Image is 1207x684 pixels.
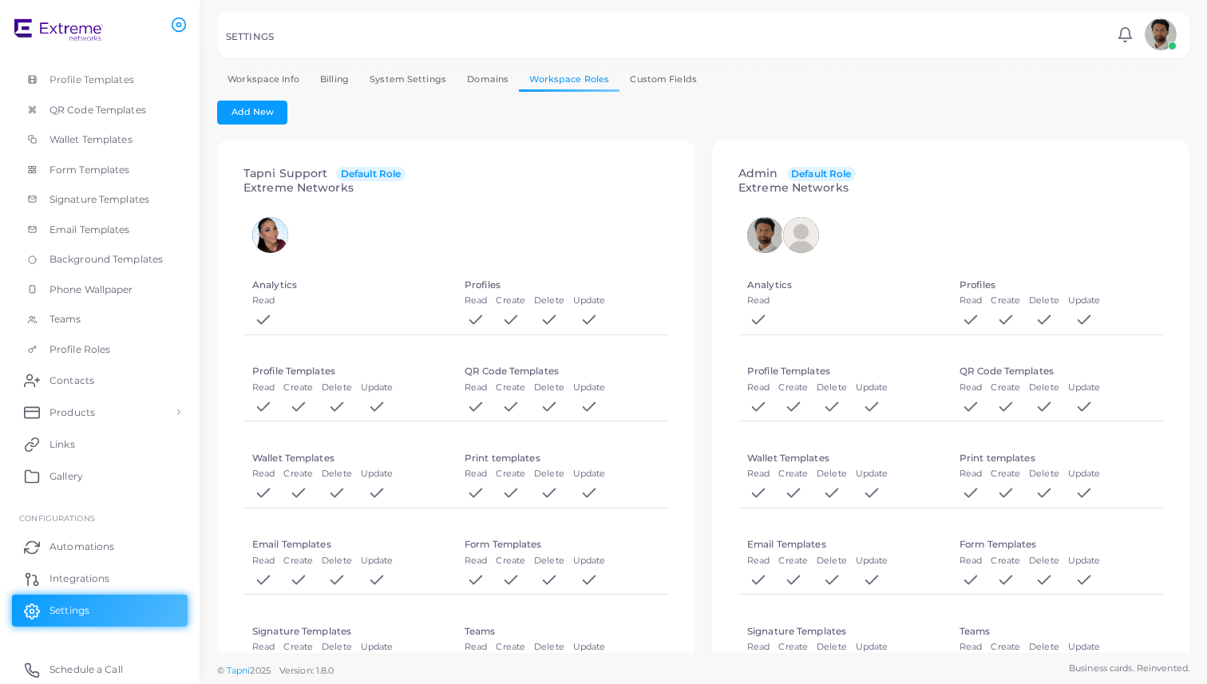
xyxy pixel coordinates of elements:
[1068,641,1101,654] label: Update
[359,68,457,91] a: System Settings
[252,382,275,394] label: Read
[283,468,313,480] label: Create
[960,279,995,291] h5: Profiles
[534,382,564,394] label: Delete
[573,555,606,567] label: Update
[283,641,313,654] label: Create
[573,295,606,307] label: Update
[49,252,163,267] span: Background Templates
[12,304,188,334] a: Teams
[49,662,123,677] span: Schedule a Call
[49,374,94,388] span: Contacts
[14,15,103,45] a: logo
[12,215,188,245] a: Email Templates
[534,295,564,307] label: Delete
[817,382,847,394] label: Delete
[960,366,1054,377] h5: QR Code Templates
[960,295,982,307] label: Read
[12,35,188,65] a: Profiles
[279,665,334,676] span: Version: 1.8.0
[496,555,525,567] label: Create
[19,513,95,523] span: Configurations
[49,312,81,326] span: Teams
[49,132,133,147] span: Wallet Templates
[496,382,525,394] label: Create
[991,641,1020,654] label: Create
[49,163,130,177] span: Form Templates
[12,95,188,125] a: QR Code Templates
[12,244,188,275] a: Background Templates
[226,31,274,42] h5: SETTINGS
[217,664,334,678] span: ©
[252,626,351,637] h5: Signature Templates
[49,73,134,87] span: Profile Templates
[243,180,354,195] span: Extreme Networks
[817,641,847,654] label: Delete
[283,555,313,567] label: Create
[747,217,783,253] img: avatar
[747,539,826,550] h5: Email Templates
[747,382,770,394] label: Read
[817,555,847,567] label: Delete
[49,571,109,586] span: Integrations
[960,641,982,654] label: Read
[465,555,487,567] label: Read
[252,555,275,567] label: Read
[783,217,819,253] img: avatar
[960,468,982,480] label: Read
[991,468,1020,480] label: Create
[49,405,95,420] span: Products
[12,155,188,185] a: Form Templates
[232,106,274,117] span: Add New
[465,295,487,307] label: Read
[49,223,130,237] span: Email Templates
[747,366,830,377] h5: Profile Templates
[778,468,808,480] label: Create
[960,453,1035,464] h5: Print templates
[1069,662,1189,675] span: Business cards. Reinvented.
[747,626,846,637] h5: Signature Templates
[12,334,188,365] a: Profile Roles
[747,468,770,480] label: Read
[856,382,888,394] label: Update
[252,539,331,550] h5: Email Templates
[1140,18,1181,50] a: avatar
[252,279,297,291] h5: Analytics
[465,453,540,464] h5: Print templates
[322,555,352,567] label: Delete
[283,382,313,394] label: Create
[252,453,334,464] h5: Wallet Templates
[573,641,606,654] label: Update
[738,180,849,195] span: Extreme Networks
[49,342,110,357] span: Profile Roles
[12,396,188,428] a: Products
[49,103,146,117] span: QR Code Templates
[49,540,114,554] span: Automations
[49,603,89,618] span: Settings
[457,68,519,91] a: Domains
[1029,641,1059,654] label: Delete
[991,295,1020,307] label: Create
[991,555,1020,567] label: Create
[12,125,188,155] a: Wallet Templates
[12,595,188,627] a: Settings
[534,555,564,567] label: Delete
[856,468,888,480] label: Update
[1029,382,1059,394] label: Delete
[573,382,606,394] label: Update
[991,382,1020,394] label: Create
[465,366,559,377] h5: QR Code Templates
[49,283,133,297] span: Phone Wallpaper
[217,68,310,91] a: Workspace Info
[496,641,525,654] label: Create
[361,382,394,394] label: Update
[738,167,857,196] h4: Admin
[49,469,83,484] span: Gallery
[465,641,487,654] label: Read
[12,275,188,305] a: Phone Wallpaper
[496,295,525,307] label: Create
[252,366,335,377] h5: Profile Templates
[534,641,564,654] label: Delete
[817,468,847,480] label: Delete
[322,468,352,480] label: Delete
